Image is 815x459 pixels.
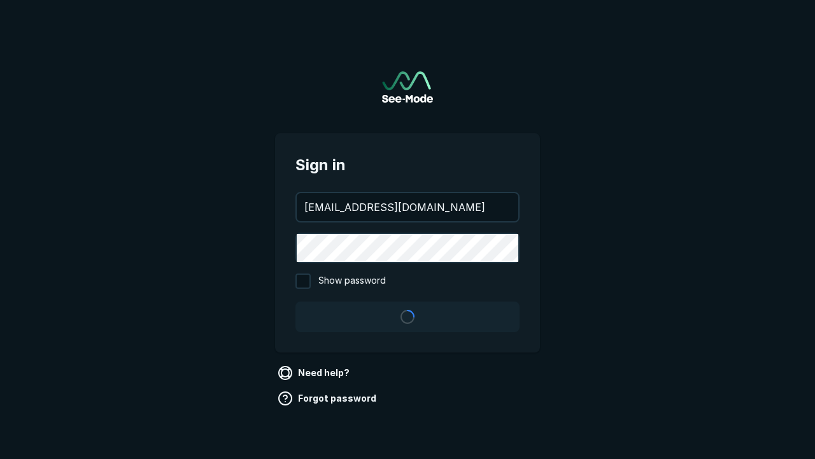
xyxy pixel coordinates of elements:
a: Go to sign in [382,71,433,103]
a: Need help? [275,363,355,383]
input: your@email.com [297,193,518,221]
span: Sign in [295,154,520,177]
a: Forgot password [275,388,381,409]
img: See-Mode Logo [382,71,433,103]
span: Show password [318,273,386,289]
